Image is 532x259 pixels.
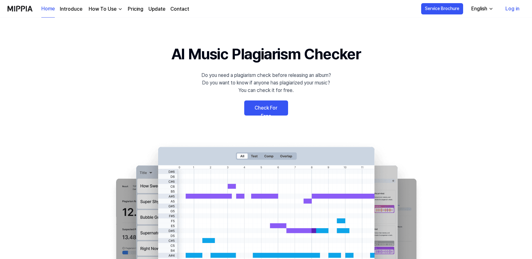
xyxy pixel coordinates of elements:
[128,5,143,13] a: Pricing
[171,43,361,65] h1: AI Music Plagiarism Checker
[466,3,497,15] button: English
[470,5,488,13] div: English
[87,5,123,13] button: How To Use
[87,5,118,13] div: How To Use
[148,5,165,13] a: Update
[421,3,463,14] button: Service Brochure
[60,5,82,13] a: Introduce
[118,7,123,12] img: down
[170,5,189,13] a: Contact
[201,72,331,94] div: Do you need a plagiarism check before releasing an album? Do you want to know if anyone has plagi...
[244,100,288,116] a: Check For Free
[41,0,55,18] a: Home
